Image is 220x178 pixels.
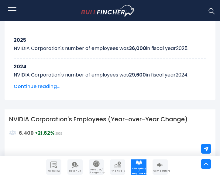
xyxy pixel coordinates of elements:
[14,83,206,90] span: Continue reading...
[89,159,104,175] a: Company Product/Geography
[14,71,206,79] p: NVIDIA Corporation's number of employees was in fiscal year .
[89,169,103,174] span: Product / Geography
[81,5,136,16] img: Bullfincher logo
[55,132,62,135] span: 2025
[176,45,187,52] span: 2025
[38,130,54,137] strong: 21.62%
[9,115,188,123] tspan: NVIDIA Corporation's Employees (Year-over-Year Change)
[47,170,61,172] span: Overview
[35,130,54,137] strong: +
[81,5,146,16] a: Go to homepage
[153,170,167,172] span: Competitors
[131,159,146,175] a: Company Employees
[9,129,16,137] img: graph_employee_icon.svg
[111,170,125,172] span: Financials
[46,159,61,175] a: Company Overview
[14,63,206,70] h3: 2024
[14,45,206,52] p: NVIDIA Corporation's number of employees was in fiscal year .
[176,71,187,78] span: 2024
[67,159,83,175] a: Company Revenue
[129,71,146,78] b: 29,600
[19,130,34,137] strong: 6,400
[68,170,82,172] span: Revenue
[129,45,146,52] b: 36,000
[153,159,168,175] a: Company Competitors
[132,167,146,175] span: CEO Salary / Employees
[14,36,206,44] h3: 2025
[110,159,125,175] a: Company Financials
